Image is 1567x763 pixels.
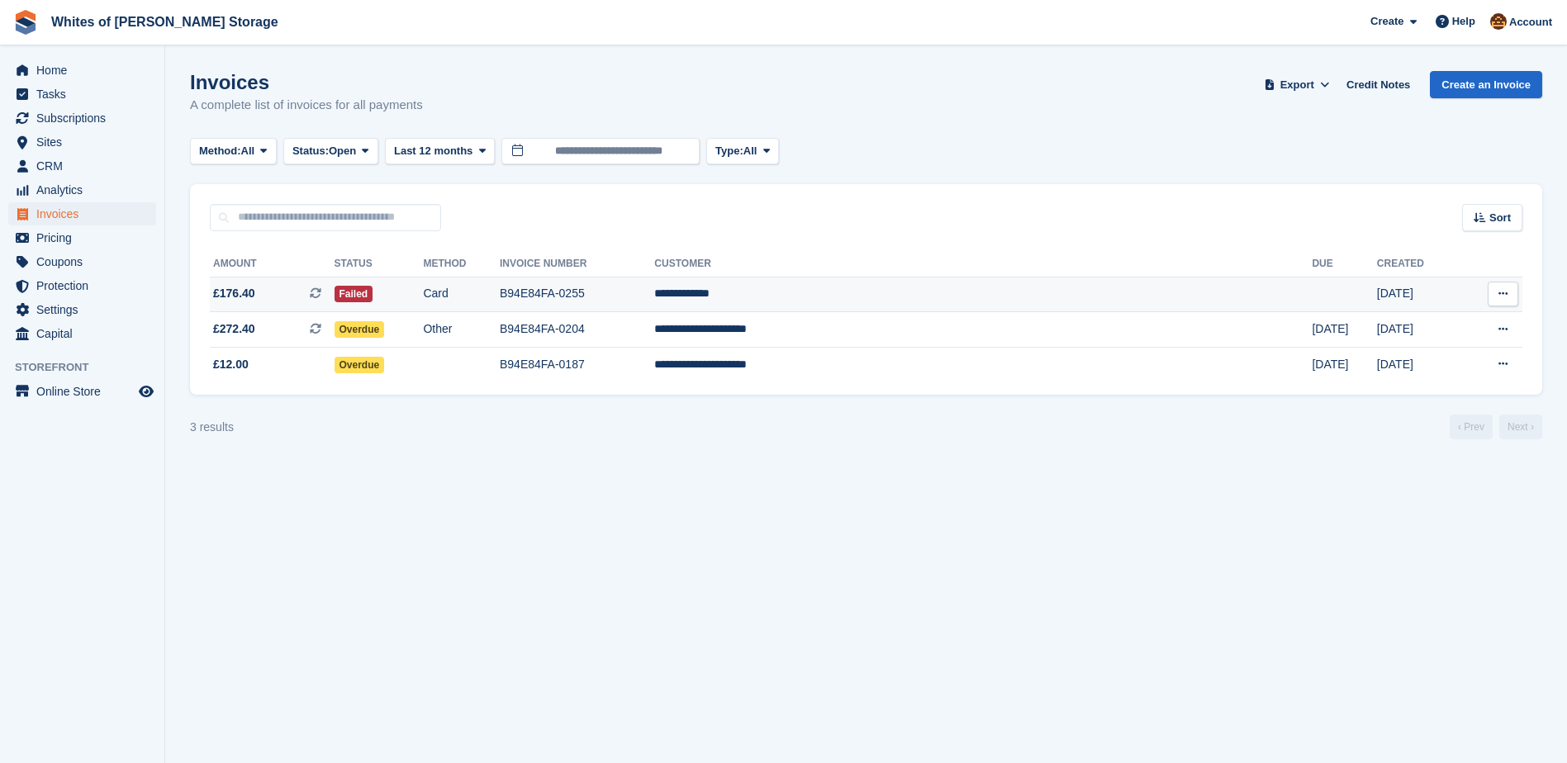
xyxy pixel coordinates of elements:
[1340,71,1417,98] a: Credit Notes
[8,274,156,297] a: menu
[500,277,654,312] td: B94E84FA-0255
[213,285,255,302] span: £176.40
[500,347,654,381] td: B94E84FA-0187
[654,251,1312,277] th: Customer
[36,274,135,297] span: Protection
[36,107,135,130] span: Subscriptions
[8,83,156,106] a: menu
[36,130,135,154] span: Sites
[394,143,472,159] span: Last 12 months
[36,250,135,273] span: Coupons
[8,298,156,321] a: menu
[36,322,135,345] span: Capital
[213,320,255,338] span: £272.40
[1509,14,1552,31] span: Account
[335,321,385,338] span: Overdue
[335,286,373,302] span: Failed
[8,380,156,403] a: menu
[1489,210,1511,226] span: Sort
[1377,347,1461,381] td: [DATE]
[199,143,241,159] span: Method:
[335,251,424,277] th: Status
[36,83,135,106] span: Tasks
[1446,415,1546,439] nav: Page
[8,178,156,201] a: menu
[36,202,135,225] span: Invoices
[1377,312,1461,348] td: [DATE]
[1377,277,1461,312] td: [DATE]
[136,381,156,401] a: Preview store
[8,322,156,345] a: menu
[1312,251,1376,277] th: Due
[241,143,255,159] span: All
[36,154,135,178] span: CRM
[283,138,378,165] button: Status: Open
[1452,13,1475,30] span: Help
[8,130,156,154] a: menu
[36,226,135,249] span: Pricing
[8,202,156,225] a: menu
[36,380,135,403] span: Online Store
[335,357,385,373] span: Overdue
[190,96,423,115] p: A complete list of invoices for all payments
[1490,13,1507,30] img: Eddie White
[706,138,779,165] button: Type: All
[8,59,156,82] a: menu
[8,107,156,130] a: menu
[190,138,277,165] button: Method: All
[36,178,135,201] span: Analytics
[423,251,500,277] th: Method
[1280,77,1314,93] span: Export
[13,10,38,35] img: stora-icon-8386f47178a22dfd0bd8f6a31ec36ba5ce8667c1dd55bd0f319d3a0aa187defe.svg
[423,312,500,348] td: Other
[8,226,156,249] a: menu
[423,277,500,312] td: Card
[1499,415,1542,439] a: Next
[45,8,285,36] a: Whites of [PERSON_NAME] Storage
[715,143,743,159] span: Type:
[1377,251,1461,277] th: Created
[292,143,329,159] span: Status:
[329,143,356,159] span: Open
[500,312,654,348] td: B94E84FA-0204
[1450,415,1493,439] a: Previous
[8,250,156,273] a: menu
[190,71,423,93] h1: Invoices
[385,138,495,165] button: Last 12 months
[1312,312,1376,348] td: [DATE]
[36,59,135,82] span: Home
[743,143,757,159] span: All
[1370,13,1403,30] span: Create
[15,359,164,376] span: Storefront
[8,154,156,178] a: menu
[213,356,249,373] span: £12.00
[190,419,234,436] div: 3 results
[1312,347,1376,381] td: [DATE]
[36,298,135,321] span: Settings
[500,251,654,277] th: Invoice Number
[1430,71,1542,98] a: Create an Invoice
[1261,71,1333,98] button: Export
[210,251,335,277] th: Amount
